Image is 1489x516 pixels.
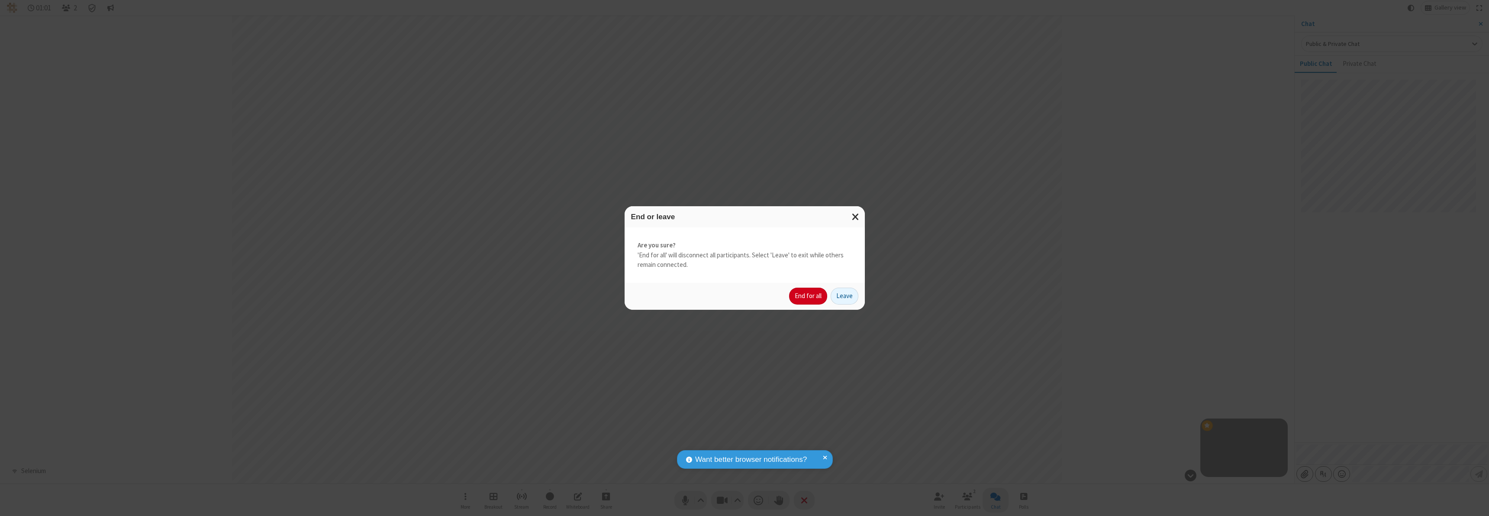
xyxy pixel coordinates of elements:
[638,240,852,250] strong: Are you sure?
[631,213,858,221] h3: End or leave
[695,454,807,465] span: Want better browser notifications?
[789,288,827,305] button: End for all
[831,288,858,305] button: Leave
[625,227,865,283] div: 'End for all' will disconnect all participants. Select 'Leave' to exit while others remain connec...
[847,206,865,227] button: Close modal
